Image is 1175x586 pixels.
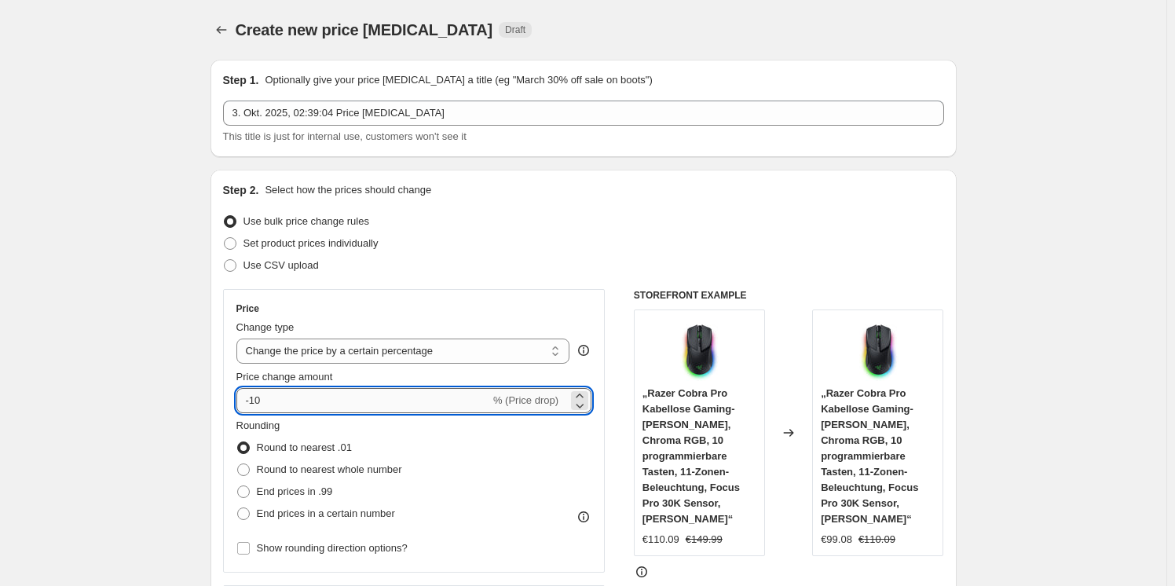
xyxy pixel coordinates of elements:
span: Change type [236,321,295,333]
span: „Razer Cobra Pro Kabellose Gaming-[PERSON_NAME], Chroma RGB, 10 programmierbare Tasten, 11-Zonen-... [642,387,740,525]
div: €99.08 [821,532,852,548]
span: Use bulk price change rules [243,215,369,227]
img: 51hFa5qB61L_80x.jpg [847,318,910,381]
p: Select how the prices should change [265,182,431,198]
h3: Price [236,302,259,315]
span: Show rounding direction options? [257,542,408,554]
span: Price change amount [236,371,333,383]
h2: Step 1. [223,72,259,88]
span: Round to nearest .01 [257,441,352,453]
span: Round to nearest whole number [257,463,402,475]
input: -15 [236,388,490,413]
span: End prices in a certain number [257,507,395,519]
h2: Step 2. [223,182,259,198]
strike: €110.09 [858,532,895,548]
span: End prices in .99 [257,485,333,497]
input: 30% off holiday sale [223,101,944,126]
span: Set product prices individually [243,237,379,249]
span: Create new price [MEDICAL_DATA] [236,21,493,38]
span: This title is just for internal use, customers won't see it [223,130,467,142]
p: Optionally give your price [MEDICAL_DATA] a title (eg "March 30% off sale on boots") [265,72,652,88]
span: Draft [505,24,525,36]
span: % (Price drop) [493,394,558,406]
span: „Razer Cobra Pro Kabellose Gaming-[PERSON_NAME], Chroma RGB, 10 programmierbare Tasten, 11-Zonen-... [821,387,918,525]
button: Price change jobs [210,19,232,41]
div: €110.09 [642,532,679,548]
div: help [576,342,591,358]
span: Rounding [236,419,280,431]
h6: STOREFRONT EXAMPLE [634,289,944,302]
span: Use CSV upload [243,259,319,271]
strike: €149.99 [686,532,723,548]
img: 51hFa5qB61L_80x.jpg [668,318,730,381]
